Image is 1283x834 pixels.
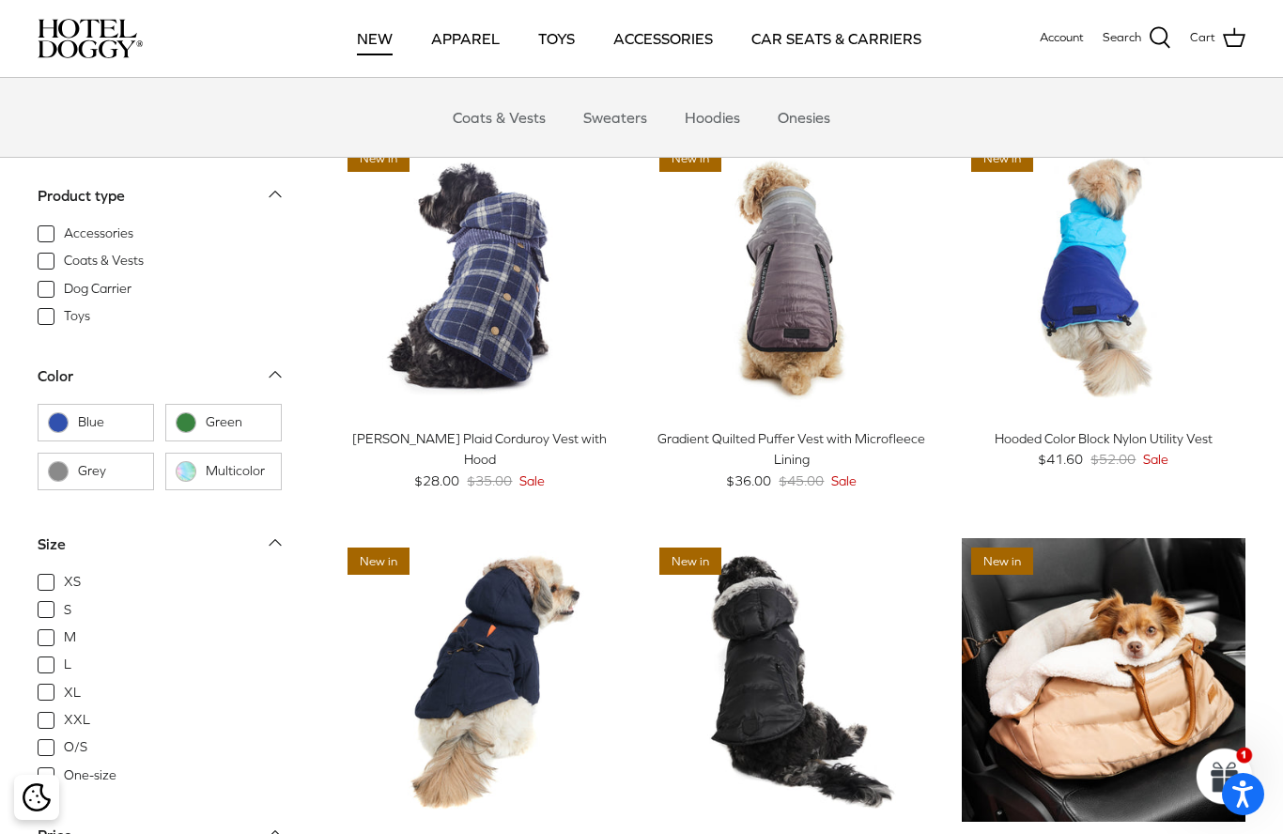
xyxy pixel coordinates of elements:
span: Grey [78,462,144,481]
a: Hooded Iridescent Puffer Vest with Micro-Fleece Lining [650,538,934,822]
button: Cookie policy [20,781,53,814]
span: New in [659,145,721,172]
span: Green [206,413,271,432]
span: O/S [64,738,87,757]
div: Primary navigation [279,7,998,70]
span: L [64,656,71,674]
a: Gradient Quilted Puffer Vest with Microfleece Lining $36.00 $45.00 Sale [650,428,934,491]
a: APPAREL [414,7,517,70]
span: Sale [519,471,545,491]
span: $45.00 [779,471,824,491]
div: Hooded Color Block Nylon Utility Vest [962,428,1245,449]
a: Account [1040,28,1084,48]
a: CAR SEATS & CARRIERS [734,7,938,70]
span: M [64,628,76,647]
span: New in [971,145,1033,172]
span: New in [659,548,721,575]
a: Hooded Color Block Nylon Utility Vest $41.60 $52.00 Sale [962,428,1245,471]
span: Cart [1190,28,1215,48]
span: Sale [831,471,857,491]
span: Search [1103,28,1141,48]
a: Gradient Quilted Puffer Vest with Microfleece Lining [650,135,934,419]
span: Coats & Vests [64,252,144,270]
span: Account [1040,30,1084,44]
span: $35.00 [467,471,512,491]
span: New in [348,145,410,172]
span: XS [64,573,81,592]
span: $52.00 [1090,449,1136,470]
img: hoteldoggycom [38,19,143,58]
span: New in [971,548,1033,575]
a: Sweaters [566,89,664,146]
a: TOYS [521,7,592,70]
span: $28.00 [414,471,459,491]
span: S [64,601,71,620]
img: Cookie policy [23,783,51,811]
div: Cookie policy [14,775,59,820]
a: NEW [340,7,410,70]
a: Color [38,362,282,404]
div: Product type [38,184,125,208]
span: Toys [64,307,90,326]
span: $36.00 [726,471,771,491]
a: Search [1103,26,1171,51]
div: [PERSON_NAME] Plaid Corduroy Vest with Hood [338,428,622,471]
a: Hoodies [668,89,757,146]
span: $41.60 [1038,449,1083,470]
a: Melton Plaid Corduroy Vest with Hood [338,135,622,419]
span: Sale [1143,449,1168,470]
span: Blue [78,413,144,432]
a: [PERSON_NAME] Plaid Corduroy Vest with Hood $28.00 $35.00 Sale [338,428,622,491]
a: Hooded Utility Parka Jacket with Fleece Lining [338,538,622,822]
span: Dog Carrier [64,280,131,299]
span: One-size [64,766,116,785]
span: XL [64,684,81,703]
span: XXL [64,711,90,730]
span: Multicolor [206,462,271,481]
div: Gradient Quilted Puffer Vest with Microfleece Lining [650,428,934,471]
a: ACCESSORIES [596,7,730,70]
a: Hooded Color Block Nylon Utility Vest [962,135,1245,419]
span: Accessories [64,224,133,243]
a: Size [38,530,282,572]
div: Color [38,364,73,389]
a: Deluxe Car Seat & Carrier [962,538,1245,822]
div: Size [38,533,66,557]
a: Coats & Vests [436,89,563,146]
a: Cart [1190,26,1245,51]
a: Product type [38,181,282,224]
span: New in [348,548,410,575]
a: Onesies [761,89,847,146]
